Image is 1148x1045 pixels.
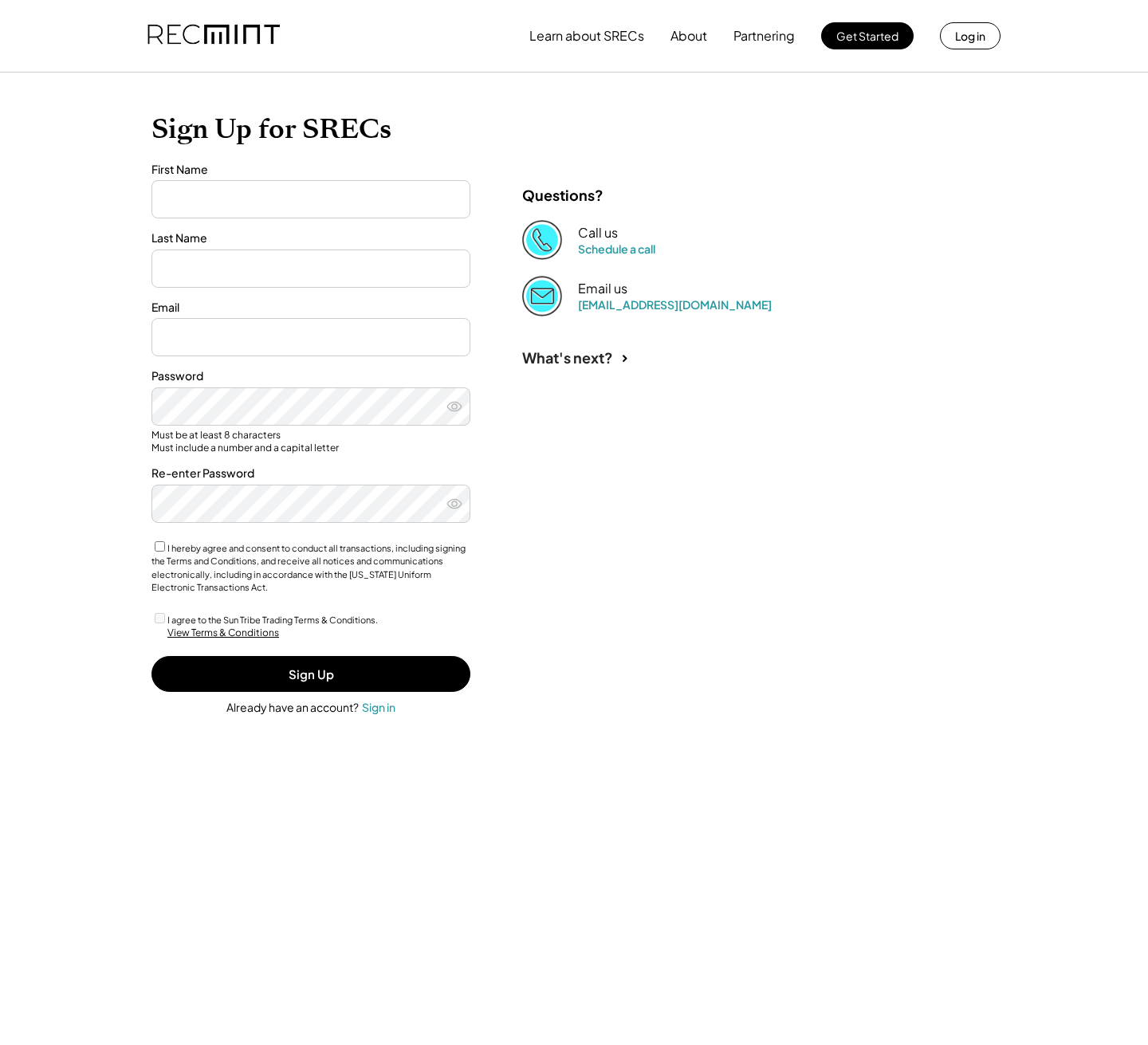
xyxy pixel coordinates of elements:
div: Already have an account? [226,700,359,716]
div: What's next? [522,348,613,367]
div: Questions? [522,186,603,204]
div: Password [151,368,470,384]
img: recmint-logotype%403x.png [147,9,280,63]
div: Last Name [151,230,470,246]
div: Sign in [362,700,395,714]
a: Schedule a call [578,242,655,256]
button: Sign Up [151,656,470,692]
button: Get Started [821,22,914,49]
label: I hereby agree and consent to conduct all transactions, including signing the Terms and Condition... [151,543,466,593]
div: Call us [578,225,618,242]
button: Log in [940,22,1001,49]
div: First Name [151,162,470,178]
div: Email us [578,281,627,297]
button: Learn about SRECs [529,20,644,52]
img: Phone%20copy%403x.png [522,220,562,260]
a: [EMAIL_ADDRESS][DOMAIN_NAME] [578,297,772,312]
label: I agree to the Sun Tribe Trading Terms & Conditions. [167,615,378,625]
div: Must be at least 8 characters Must include a number and a capital letter [151,429,470,454]
img: Email%202%403x.png [522,276,562,316]
div: Email [151,300,470,316]
h1: Sign Up for SRECs [151,112,997,146]
button: About [670,20,707,52]
button: Partnering [733,20,795,52]
div: Re-enter Password [151,466,470,481]
div: View Terms & Conditions [167,627,279,640]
